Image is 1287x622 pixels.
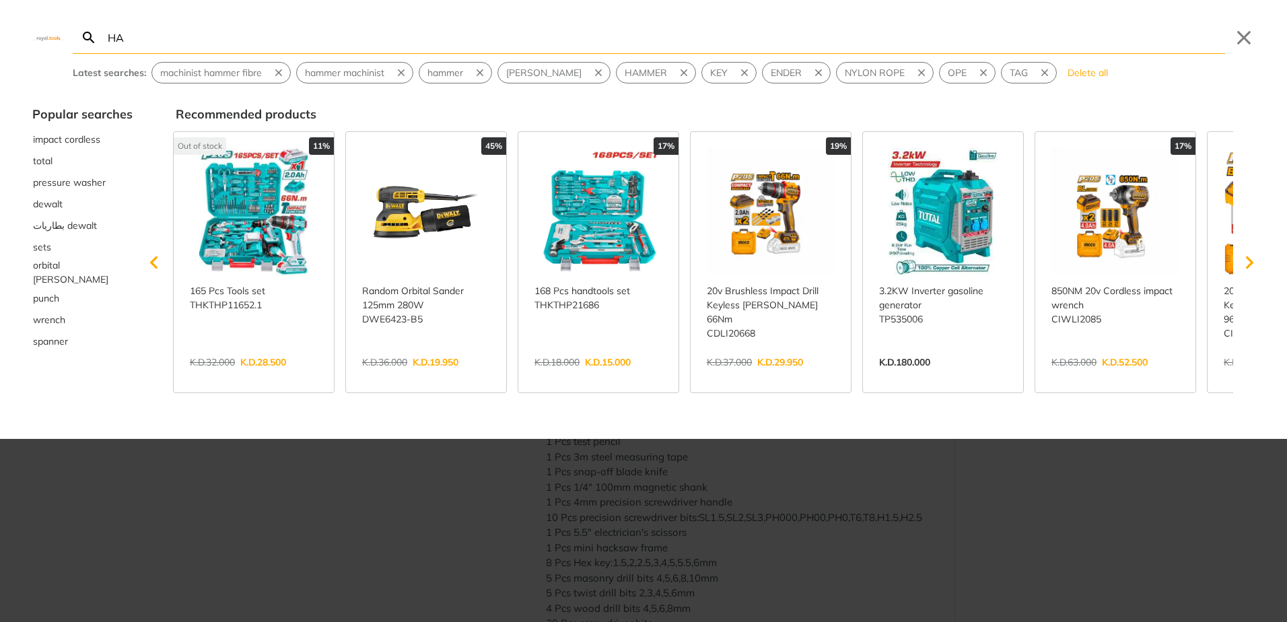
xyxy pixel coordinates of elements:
div: Popular searches [32,105,133,123]
svg: Remove suggestion: HAMMER [678,67,690,79]
div: Suggestion: sets [32,236,133,258]
div: Suggestion: hammer machinist [296,62,413,83]
button: Select suggestion: sets [32,236,133,258]
input: Search… [105,22,1225,53]
div: Suggestion: dewalt [32,193,133,215]
span: pressure washer [33,176,106,190]
button: Select suggestion: hammer BA [498,63,590,83]
span: KEY [710,66,728,80]
div: Suggestion: ENDER [762,62,831,83]
svg: Remove suggestion: KEY [738,67,751,79]
svg: Remove suggestion: hammer machinist [395,67,407,79]
button: Remove suggestion: hammer machinist [392,63,413,83]
div: Latest searches: [73,66,146,80]
button: Select suggestion: NYLON ROPE [837,63,913,83]
button: Select suggestion: KEY [702,63,736,83]
svg: Remove suggestion: TAG [1039,67,1051,79]
div: Recommended products [176,105,1255,123]
span: ENDER [771,66,802,80]
img: Close [32,34,65,40]
button: Select suggestion: total [32,150,133,172]
span: بطاريات dewalt [33,219,97,233]
div: 19% [826,137,851,155]
span: dewalt [33,197,63,211]
button: Remove suggestion: hammer BA [590,63,610,83]
button: Select suggestion: orbital sande [32,258,133,287]
div: Suggestion: KEY [701,62,757,83]
div: 45% [481,137,506,155]
button: Select suggestion: HAMMER [617,63,675,83]
span: wrench [33,313,65,327]
button: Select suggestion: hammer [419,63,471,83]
span: TAG [1010,66,1028,80]
button: Select suggestion: TAG [1002,63,1036,83]
button: Select suggestion: wrench [32,309,133,331]
button: Select suggestion: punch [32,287,133,309]
div: Suggestion: total [32,150,133,172]
span: spanner [33,335,68,349]
svg: Remove suggestion: OPE [977,67,989,79]
span: hammer [427,66,463,80]
button: Delete all [1062,62,1113,83]
span: machinist hammer fibre [160,66,262,80]
span: impact cordless [33,133,100,147]
button: Close [1233,27,1255,48]
div: 17% [1171,137,1195,155]
span: NYLON ROPE [845,66,905,80]
span: [PERSON_NAME] [506,66,582,80]
svg: Remove suggestion: ENDER [812,67,825,79]
button: Remove suggestion: machinist hammer fibre [270,63,290,83]
div: 17% [654,137,679,155]
div: Out of stock [174,137,226,155]
button: Remove suggestion: OPE [975,63,995,83]
button: Remove suggestion: KEY [736,63,756,83]
div: Suggestion: orbital sande [32,258,133,287]
div: Suggestion: pressure washer [32,172,133,193]
svg: Remove suggestion: hammer BA [592,67,604,79]
span: punch [33,291,59,306]
button: Select suggestion: machinist hammer fibre [152,63,270,83]
svg: Scroll left [141,249,168,276]
div: Suggestion: OPE [939,62,996,83]
svg: Search [81,30,97,46]
div: Suggestion: HAMMER [616,62,696,83]
button: Select suggestion: pressure washer [32,172,133,193]
span: sets [33,240,51,254]
svg: Remove suggestion: NYLON ROPE [915,67,928,79]
span: HAMMER [625,66,667,80]
button: Select suggestion: impact cordless [32,129,133,150]
div: Suggestion: punch [32,287,133,309]
div: Suggestion: hammer [419,62,492,83]
button: Remove suggestion: hammer [471,63,491,83]
svg: Remove suggestion: machinist hammer fibre [273,67,285,79]
button: Select suggestion: ENDER [763,63,810,83]
button: Select suggestion: بطاريات dewalt [32,215,133,236]
button: Select suggestion: hammer machinist [297,63,392,83]
button: Remove suggestion: ENDER [810,63,830,83]
button: Select suggestion: spanner [32,331,133,352]
div: Suggestion: impact cordless [32,129,133,150]
div: Suggestion: hammer BA [497,62,611,83]
div: Suggestion: machinist hammer fibre [151,62,291,83]
div: Suggestion: بطاريات dewalt [32,215,133,236]
svg: Scroll right [1236,249,1263,276]
button: Remove suggestion: NYLON ROPE [913,63,933,83]
span: hammer machinist [305,66,384,80]
svg: Remove suggestion: hammer [474,67,486,79]
button: Remove suggestion: TAG [1036,63,1056,83]
div: Suggestion: wrench [32,309,133,331]
div: Suggestion: spanner [32,331,133,352]
div: 11% [309,137,334,155]
button: Select suggestion: dewalt [32,193,133,215]
div: Suggestion: TAG [1001,62,1057,83]
button: Remove suggestion: HAMMER [675,63,695,83]
span: orbital [PERSON_NAME] [33,258,132,287]
span: total [33,154,53,168]
button: Select suggestion: OPE [940,63,975,83]
div: Suggestion: NYLON ROPE [836,62,934,83]
span: OPE [948,66,967,80]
